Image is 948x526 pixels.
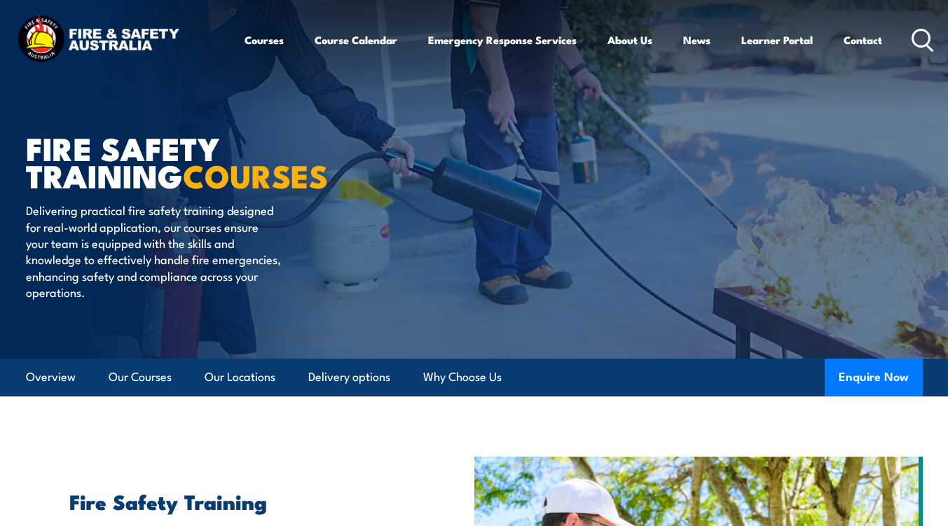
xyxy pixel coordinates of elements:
a: Course Calendar [315,23,397,57]
button: Enquire Now [825,359,923,396]
a: Learner Portal [741,23,813,57]
a: Why Choose Us [423,359,502,396]
a: Emergency Response Services [428,23,577,57]
p: Delivering practical fire safety training designed for real-world application, our courses ensure... [26,202,282,300]
a: Overview [26,359,76,396]
a: Our Courses [109,359,172,396]
a: Courses [245,23,284,57]
a: Our Locations [205,359,275,396]
a: Contact [844,23,882,57]
h1: FIRE SAFETY TRAINING [26,134,372,188]
a: Delivery options [308,359,390,396]
a: About Us [607,23,652,57]
strong: COURSES [183,151,328,199]
a: News [683,23,710,57]
h2: Fire Safety Training [69,492,453,510]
